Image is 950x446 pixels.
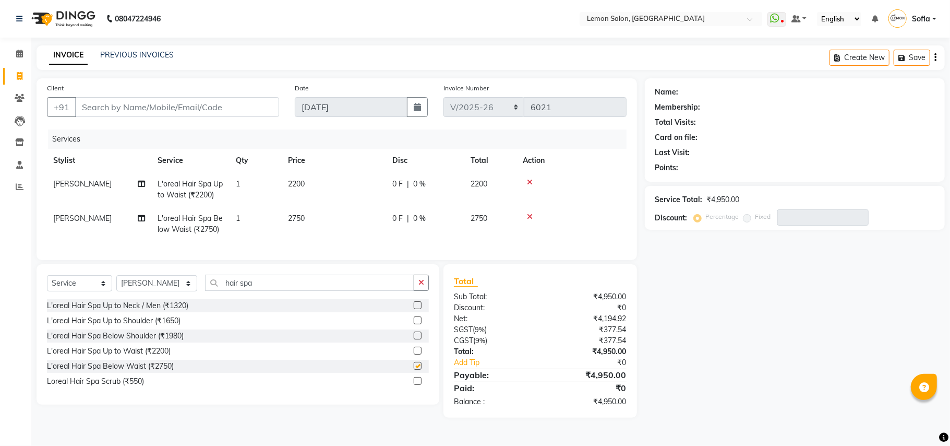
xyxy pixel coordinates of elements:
[100,50,174,60] a: PREVIOUS INVOICES
[471,214,487,223] span: 2750
[540,369,634,381] div: ₹4,950.00
[49,46,88,65] a: INVOICE
[471,179,487,189] span: 2200
[47,149,151,172] th: Stylist
[540,382,634,394] div: ₹0
[446,335,540,346] div: ( )
[655,87,679,98] div: Name:
[282,149,386,172] th: Price
[446,346,540,357] div: Total:
[413,179,426,190] span: 0 %
[446,396,540,407] div: Balance :
[540,346,634,357] div: ₹4,950.00
[454,325,473,334] span: SGST
[707,194,740,205] div: ₹4,950.00
[446,382,540,394] div: Paid:
[443,84,489,93] label: Invoice Number
[47,300,188,311] div: L'oreal Hair Spa Up to Neck / Men (₹1320)
[446,369,540,381] div: Payable:
[47,315,181,326] div: L'oreal Hair Spa Up to Shoulder (₹1650)
[655,102,701,113] div: Membership:
[295,84,309,93] label: Date
[48,130,634,149] div: Services
[912,14,930,25] span: Sofia
[516,149,627,172] th: Action
[407,213,409,224] span: |
[446,357,556,368] a: Add Tip
[706,212,739,221] label: Percentage
[53,179,112,189] span: [PERSON_NAME]
[47,97,76,117] button: +91
[655,162,679,173] div: Points:
[392,213,403,224] span: 0 F
[540,324,634,335] div: ₹377.54
[413,213,426,224] span: 0 %
[446,324,540,335] div: ( )
[540,302,634,313] div: ₹0
[115,4,161,33] b: 08047224946
[829,50,889,66] button: Create New
[47,84,64,93] label: Client
[158,214,223,234] span: L'oreal Hair Spa Below Waist (₹2750)
[47,376,144,387] div: Loreal Hair Spa Scrub (₹550)
[27,4,98,33] img: logo
[454,336,473,345] span: CGST
[47,361,174,372] div: L'oreal Hair Spa Below Waist (₹2750)
[446,291,540,302] div: Sub Total:
[894,50,930,66] button: Save
[655,147,690,158] div: Last Visit:
[475,325,485,334] span: 9%
[556,357,634,368] div: ₹0
[288,179,305,189] span: 2200
[540,335,634,346] div: ₹377.54
[540,291,634,302] div: ₹4,950.00
[888,9,907,28] img: Sofia
[540,396,634,407] div: ₹4,950.00
[47,331,184,342] div: L'oreal Hair Spa Below Shoulder (₹1980)
[464,149,516,172] th: Total
[230,149,282,172] th: Qty
[236,214,240,223] span: 1
[446,302,540,313] div: Discount:
[655,213,688,224] div: Discount:
[288,214,305,223] span: 2750
[407,179,409,190] span: |
[454,276,478,287] span: Total
[151,149,230,172] th: Service
[540,313,634,324] div: ₹4,194.92
[655,117,696,128] div: Total Visits:
[75,97,279,117] input: Search by Name/Mobile/Email/Code
[392,179,403,190] span: 0 F
[755,212,771,221] label: Fixed
[446,313,540,324] div: Net:
[655,132,698,143] div: Card on file:
[47,346,171,357] div: L'oreal Hair Spa Up to Waist (₹2200)
[53,214,112,223] span: [PERSON_NAME]
[475,336,485,345] span: 9%
[386,149,464,172] th: Disc
[158,179,223,199] span: L'oreal Hair Spa Up to Waist (₹2200)
[236,179,240,189] span: 1
[205,275,414,291] input: Search or Scan
[655,194,703,205] div: Service Total:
